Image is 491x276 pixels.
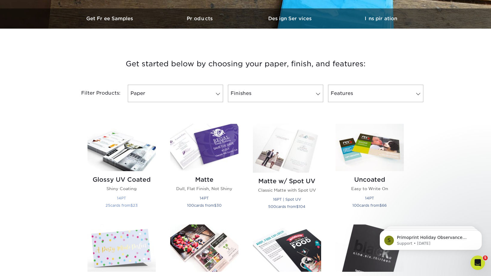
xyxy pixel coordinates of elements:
span: 23 [133,203,138,208]
h2: Matte w/ Spot UV [253,177,321,185]
span: 30 [216,203,222,208]
a: Glossy UV Coated Postcards Glossy UV Coated Shiny Coating 14PT 25cards from$23 [87,124,156,217]
small: 14PT [117,196,126,200]
img: Glossy UV Coated Postcards [87,124,156,171]
p: Easy to Write On [336,186,404,192]
img: Matte w/ Spot UV Postcards [253,124,321,173]
small: 14PT [365,196,374,200]
p: Dull, Flat Finish, Not Shiny [170,186,238,192]
img: Uncoated w/ Stamped Foil Postcards [87,224,156,272]
img: Silk w/ Spot UV Postcards [336,224,404,272]
span: 66 [382,203,387,208]
h3: Products [155,16,246,21]
span: $ [130,203,133,208]
small: cards from [268,204,305,209]
a: Finishes [228,85,323,102]
img: Silk Laminated Postcards [253,224,321,272]
p: Classic Matte with Spot UV [253,187,321,193]
a: Matte Postcards Matte Dull, Flat Finish, Not Shiny 14PT 100cards from$30 [170,124,238,217]
a: Inspiration [336,8,426,29]
span: $ [379,203,382,208]
img: C1S Postcards [170,224,238,272]
span: 500 [268,204,276,209]
h3: Get Free Samples [65,16,155,21]
h2: Matte [170,176,238,183]
span: 25 [106,203,110,208]
a: Products [155,8,246,29]
small: cards from [106,203,138,208]
img: Uncoated Postcards [336,124,404,171]
a: Matte w/ Spot UV Postcards Matte w/ Spot UV Classic Matte with Spot UV 16PT | Spot UV 500cards fr... [253,124,321,217]
a: Design Services [246,8,336,29]
h2: Glossy UV Coated [87,176,156,183]
a: Uncoated Postcards Uncoated Easy to Write On 14PT 100cards from$66 [336,124,404,217]
span: 100 [187,203,194,208]
p: Shiny Coating [87,186,156,192]
small: 16PT | Spot UV [273,197,301,202]
iframe: Intercom notifications message [371,218,491,260]
a: Get Free Samples [65,8,155,29]
h3: Inspiration [336,16,426,21]
a: Paper [128,85,223,102]
span: 100 [352,203,359,208]
a: Features [328,85,423,102]
iframe: Intercom live chat [471,256,485,270]
div: Filter Products: [65,85,125,102]
small: 14PT [200,196,209,200]
span: 5 [483,256,488,260]
h3: Design Services [246,16,336,21]
h3: Get started below by choosing your paper, finish, and features: [70,50,422,77]
img: Matte Postcards [170,124,238,171]
span: 104 [299,204,305,209]
span: $ [214,203,216,208]
small: cards from [352,203,387,208]
small: cards from [187,203,222,208]
h2: Uncoated [336,176,404,183]
span: $ [296,204,299,209]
